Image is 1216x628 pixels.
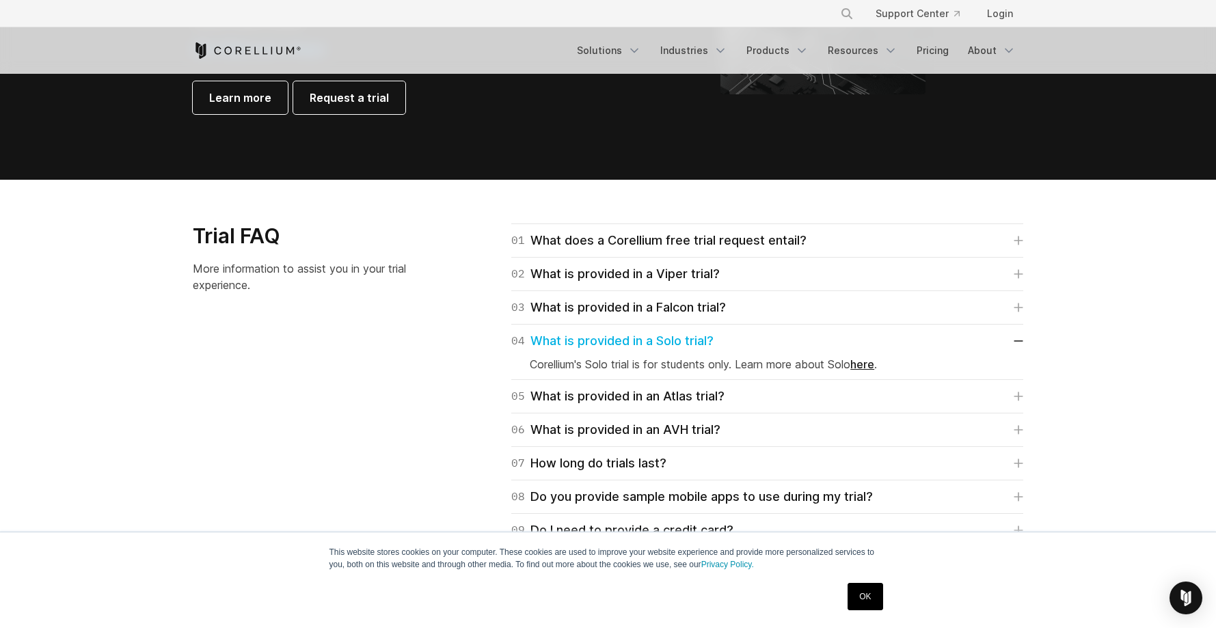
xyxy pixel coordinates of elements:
div: What is provided in a Falcon trial? [511,298,726,317]
span: 07 [511,454,525,473]
a: 01What does a Corellium free trial request entail? [511,231,1023,250]
a: Privacy Policy. [701,560,754,569]
a: Learn more [193,81,288,114]
a: Login [976,1,1024,26]
span: 05 [511,387,525,406]
a: 03What is provided in a Falcon trial? [511,298,1023,317]
a: here [850,357,874,371]
a: OK [848,583,882,610]
div: Do I need to provide a credit card? [511,521,733,540]
div: What is provided in a Viper trial? [511,264,720,284]
span: 08 [511,487,525,506]
span: Learn more [209,90,271,106]
span: Request a trial [310,90,389,106]
a: 08Do you provide sample mobile apps to use during my trial? [511,487,1023,506]
a: 07How long do trials last? [511,454,1023,473]
span: 09 [511,521,525,540]
span: 02 [511,264,525,284]
p: Corellium's Solo trial is for students only. Learn more about Solo . [530,356,1005,372]
div: What is provided in an Atlas trial? [511,387,725,406]
a: 06What is provided in an AVH trial? [511,420,1023,439]
a: Products [738,38,817,63]
div: Open Intercom Messenger [1170,582,1202,614]
p: More information to assist you in your trial experience. [193,260,433,293]
a: 09Do I need to provide a credit card? [511,521,1023,540]
p: This website stores cookies on your computer. These cookies are used to improve your website expe... [329,546,887,571]
h3: Trial FAQ [193,223,433,249]
div: How long do trials last? [511,454,666,473]
span: 03 [511,298,525,317]
span: 01 [511,231,525,250]
a: Pricing [908,38,957,63]
button: Search [835,1,859,26]
a: About [960,38,1024,63]
a: Corellium Home [193,42,301,59]
span: 04 [511,331,525,351]
a: Resources [820,38,906,63]
div: Do you provide sample mobile apps to use during my trial? [511,487,873,506]
div: Navigation Menu [569,38,1024,63]
a: 02What is provided in a Viper trial? [511,264,1023,284]
span: 06 [511,420,525,439]
a: Support Center [865,1,971,26]
div: What is provided in a Solo trial? [511,331,714,351]
a: Request a trial [293,81,405,114]
a: 04What is provided in a Solo trial? [511,331,1023,351]
div: What does a Corellium free trial request entail? [511,231,807,250]
div: Navigation Menu [824,1,1024,26]
a: 05What is provided in an Atlas trial? [511,387,1023,406]
div: What is provided in an AVH trial? [511,420,720,439]
a: Industries [652,38,735,63]
a: Solutions [569,38,649,63]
